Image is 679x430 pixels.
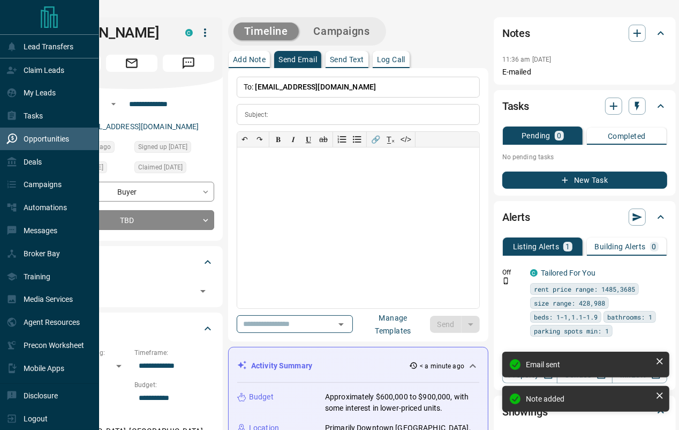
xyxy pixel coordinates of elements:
div: condos.ca [530,269,538,277]
svg: Push Notification Only [502,277,510,285]
button: ↷ [252,132,267,147]
button: 𝑰 [286,132,301,147]
p: 1 [565,243,570,250]
p: 0 [652,243,657,250]
button: Campaigns [303,23,381,40]
button: Open [334,317,349,332]
p: Approximately $600,000 to $900,000, with some interest in lower-priced units. [325,391,479,414]
div: Activity Summary< a minute ago [237,356,479,376]
span: rent price range: 1485,3685 [534,284,635,294]
span: Message [163,55,214,72]
p: Subject: [245,110,268,120]
div: Alerts [502,204,667,230]
button: Open [107,98,120,110]
s: ab [319,135,328,144]
div: TBD [49,210,214,230]
div: Mon May 19 2025 [134,161,214,176]
button: ab [316,132,331,147]
p: Budget [249,391,274,403]
div: Buyer [49,182,214,202]
h2: Alerts [502,209,530,226]
button: 🔗 [368,132,383,147]
h1: [PERSON_NAME] [49,24,169,41]
p: Pending [522,132,550,139]
button: Numbered list [335,132,350,147]
p: Send Email [278,56,317,63]
span: Claimed [DATE] [138,162,183,173]
p: Activity Summary [251,360,312,372]
p: Log Call [377,56,405,63]
p: Budget: [134,380,214,390]
button: T̲ₓ [383,132,398,147]
p: Add Note [233,56,266,63]
p: Completed [608,132,646,140]
p: 0 [557,132,561,139]
button: Open [195,284,210,299]
div: Notes [502,20,667,46]
div: Criteria [49,316,214,342]
button: Timeline [233,23,299,40]
button: 𝐔 [301,132,316,147]
button: New Task [502,172,667,189]
p: E-mailed [502,66,667,78]
div: Tasks [502,93,667,119]
p: No pending tasks [502,149,667,165]
button: 𝐁 [271,132,286,147]
span: Email [106,55,157,72]
span: Signed up [DATE] [138,142,187,152]
button: Bullet list [350,132,365,147]
h2: Tasks [502,98,529,115]
p: 11:36 am [DATE] [502,56,552,63]
span: [EMAIL_ADDRESS][DOMAIN_NAME] [255,83,376,91]
p: Areas Searched: [49,413,214,422]
div: Tue Dec 29 2020 [134,141,214,156]
button: ↶ [237,132,252,147]
div: Email sent [526,360,651,369]
div: Note added [526,395,651,403]
div: condos.ca [185,29,193,36]
span: parking spots min: 1 [534,325,609,336]
p: < a minute ago [420,361,464,371]
p: Send Text [330,56,364,63]
p: Building Alerts [595,243,646,250]
span: size range: 428,988 [534,298,605,308]
span: 𝐔 [306,135,311,144]
button: Manage Templates [356,316,430,333]
span: bathrooms: 1 [607,312,652,322]
p: To: [237,77,480,98]
p: Timeframe: [134,348,214,358]
div: split button [430,316,480,333]
button: </> [398,132,413,147]
a: Tailored For You [541,269,595,277]
p: Listing Alerts [513,243,560,250]
div: Tags [49,249,214,275]
h2: Notes [502,25,530,42]
p: Off [502,268,524,277]
a: [EMAIL_ADDRESS][DOMAIN_NAME] [78,122,199,131]
span: beds: 1-1,1.1-1.9 [534,312,598,322]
